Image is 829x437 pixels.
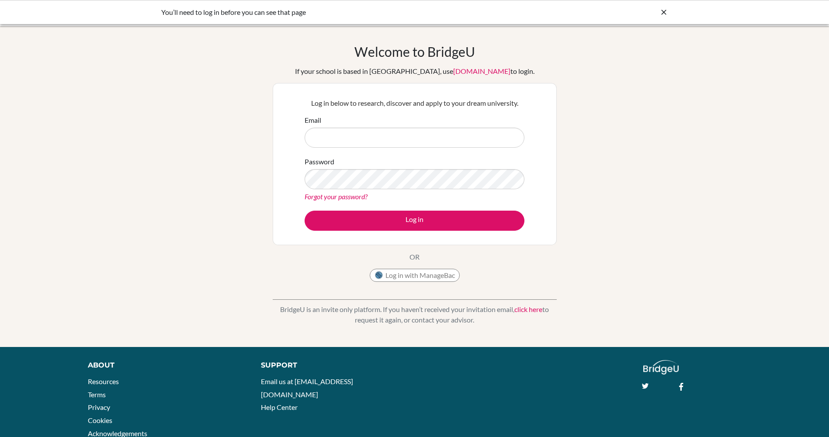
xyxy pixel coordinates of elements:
a: Help Center [261,403,298,411]
a: [DOMAIN_NAME] [453,67,510,75]
a: Email us at [EMAIL_ADDRESS][DOMAIN_NAME] [261,377,353,399]
label: Email [305,115,321,125]
a: Forgot your password? [305,192,368,201]
div: If your school is based in [GEOGRAPHIC_DATA], use to login. [295,66,534,76]
p: OR [409,252,420,262]
div: You’ll need to log in before you can see that page [161,7,537,17]
a: Cookies [88,416,112,424]
div: About [88,360,241,371]
p: Log in below to research, discover and apply to your dream university. [305,98,524,108]
button: Log in [305,211,524,231]
button: Log in with ManageBac [370,269,460,282]
div: Support [261,360,404,371]
a: Resources [88,377,119,385]
p: BridgeU is an invite only platform. If you haven’t received your invitation email, to request it ... [273,304,557,325]
a: Terms [88,390,106,399]
a: Privacy [88,403,110,411]
h1: Welcome to BridgeU [354,44,475,59]
a: click here [514,305,542,313]
label: Password [305,156,334,167]
img: logo_white@2x-f4f0deed5e89b7ecb1c2cc34c3e3d731f90f0f143d5ea2071677605dd97b5244.png [643,360,679,375]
